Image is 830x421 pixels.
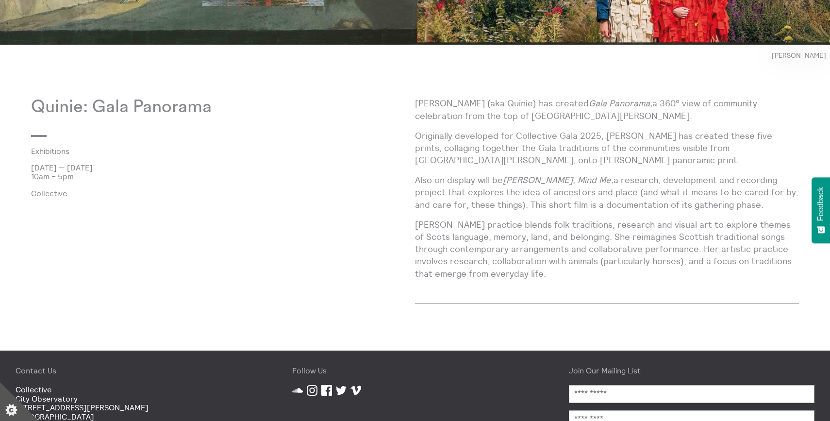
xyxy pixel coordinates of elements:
[292,366,538,375] h4: Follow Us
[415,219,799,280] p: [PERSON_NAME] practice blends folk traditions, research and visual art to explore themes of Scots...
[31,147,399,155] a: Exhibitions
[569,366,814,375] h4: Join Our Mailing List
[31,189,415,198] p: Collective
[812,177,830,243] button: Feedback - Show survey
[31,97,415,117] p: Quinie: Gala Panorama
[503,174,614,185] em: [PERSON_NAME], Mind Me,
[415,130,799,167] p: Originally developed for Collective Gala 2025, [PERSON_NAME] has created these five prints, colla...
[31,172,415,181] p: 10am – 5pm
[816,187,825,221] span: Feedback
[415,174,799,211] p: Also on display will be a research, development and recording project that explores the idea of a...
[31,163,415,172] p: [DATE] — [DATE]
[16,366,261,375] h4: Contact Us
[415,97,799,121] p: [PERSON_NAME] (aka Quinie) has created a 360° view of community celebration from the top of [GEOG...
[589,98,652,109] em: Gala Panorama,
